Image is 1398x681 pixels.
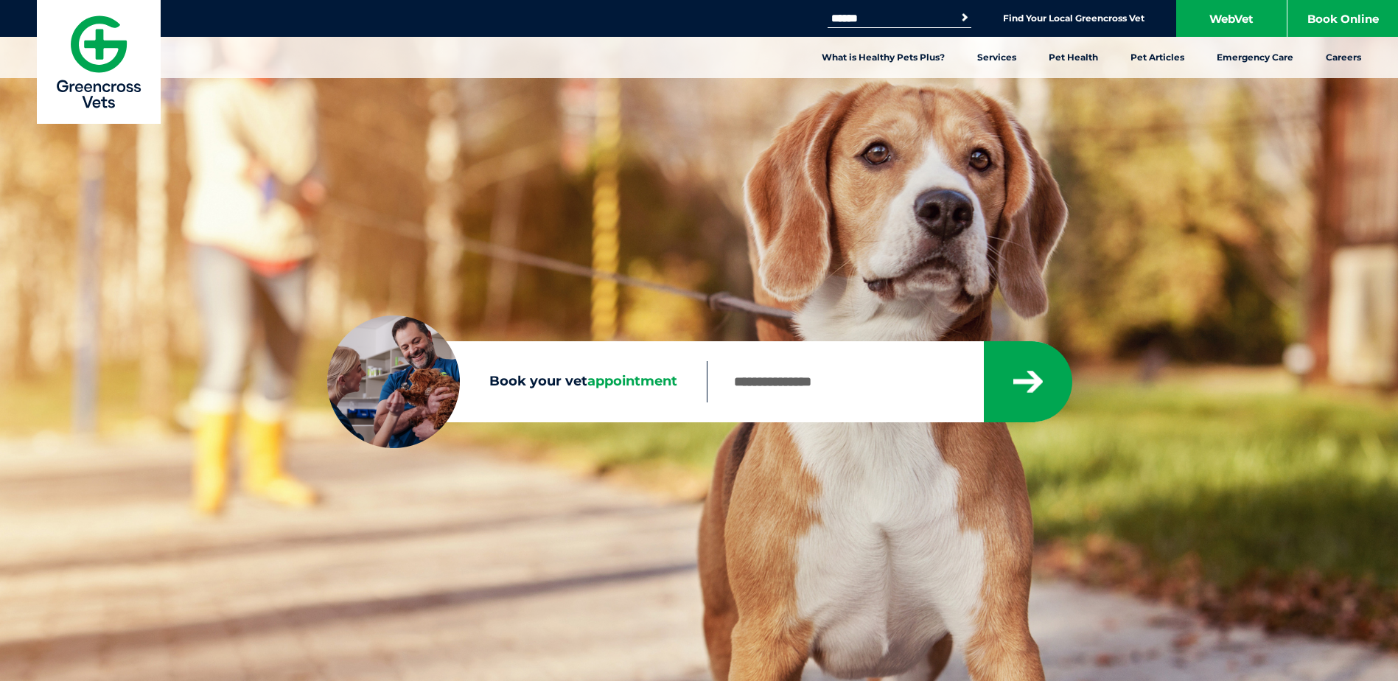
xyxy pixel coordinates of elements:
[587,373,677,389] span: appointment
[1200,37,1310,78] a: Emergency Care
[805,37,961,78] a: What is Healthy Pets Plus?
[1310,37,1377,78] a: Careers
[327,371,707,393] label: Book your vet
[1003,13,1144,24] a: Find Your Local Greencross Vet
[1032,37,1114,78] a: Pet Health
[961,37,1032,78] a: Services
[1114,37,1200,78] a: Pet Articles
[957,10,972,25] button: Search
